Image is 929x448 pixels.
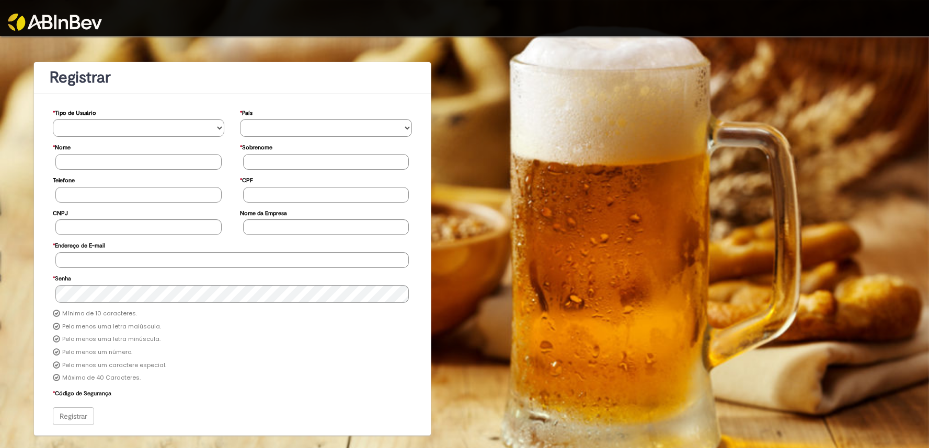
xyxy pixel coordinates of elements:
label: Mínimo de 10 caracteres. [62,310,137,318]
label: Máximo de 40 Caracteres. [62,374,141,382]
label: País [240,104,253,120]
label: Pelo menos uma letra maiúscula. [62,323,161,331]
label: Código de Segurança [53,385,111,400]
label: Endereço de E-mail [53,237,105,252]
label: Senha [53,270,71,285]
label: Sobrenome [240,139,272,154]
label: Pelo menos uma letra minúscula. [62,335,160,344]
label: Pelo menos um caractere especial. [62,361,166,370]
label: CNPJ [53,205,68,220]
h1: Registrar [50,69,415,86]
label: Nome [53,139,71,154]
label: CPF [240,172,253,187]
label: Tipo de Usuário [53,104,96,120]
label: Nome da Empresa [240,205,287,220]
label: Pelo menos um número. [62,348,132,357]
label: Telefone [53,172,75,187]
img: ABInbev-white.png [8,14,102,31]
